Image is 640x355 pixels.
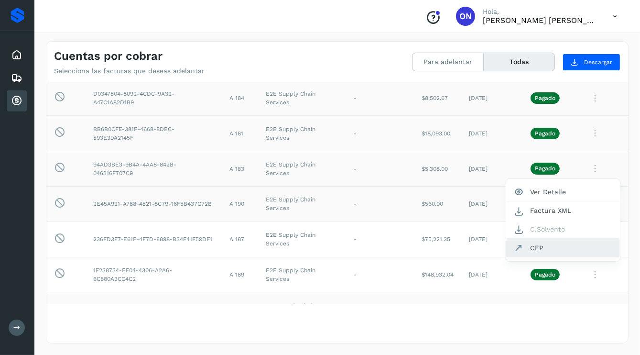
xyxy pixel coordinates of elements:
[7,67,27,89] div: Embarques
[506,239,620,257] button: CEP
[506,220,620,239] button: C.Solvento
[7,90,27,111] div: Cuentas por cobrar
[506,183,620,201] button: Ver Detalle
[506,201,620,220] button: Factura XML
[7,44,27,66] div: Inicio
